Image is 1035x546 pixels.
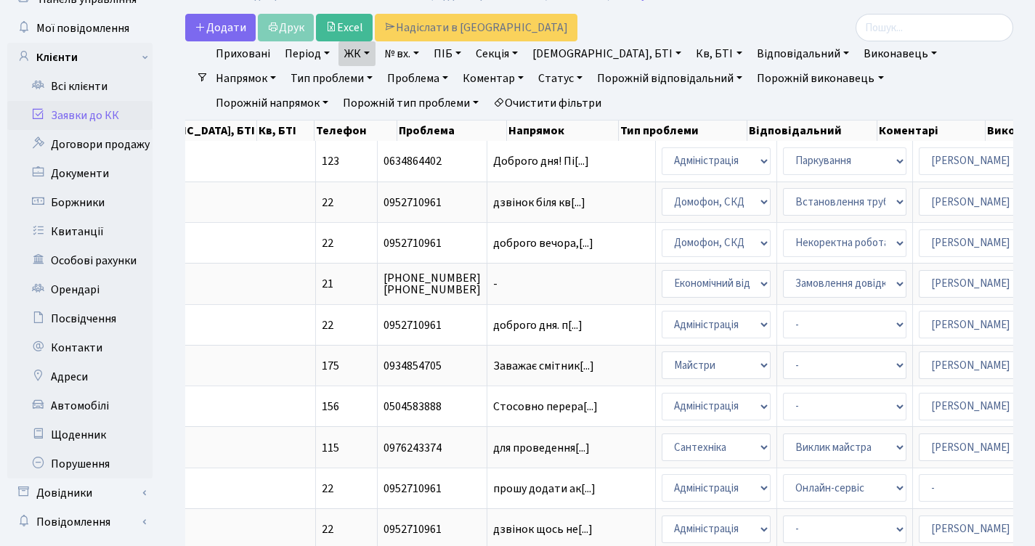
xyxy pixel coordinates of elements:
[493,399,598,415] span: Стосовно перера[...]
[493,153,589,169] span: Доброго дня! Пі[...]
[7,14,153,43] a: Мої повідомлення
[378,41,425,66] a: № вх.
[36,20,129,36] span: Мої повідомлення
[7,304,153,333] a: Посвідчення
[195,20,246,36] span: Додати
[7,508,153,537] a: Повідомлення
[381,66,454,91] a: Проблема
[507,121,620,141] th: Напрямок
[314,121,397,141] th: Телефон
[397,121,507,141] th: Проблема
[751,66,889,91] a: Порожній виконавець
[383,483,481,494] span: 0952710961
[493,481,596,497] span: прошу додати ак[...]
[285,66,378,91] a: Тип проблеми
[383,360,481,372] span: 0934854705
[257,121,314,141] th: Кв, БТІ
[322,317,333,333] span: 22
[527,41,687,66] a: [DEMOGRAPHIC_DATA], БТІ
[619,121,747,141] th: Тип проблеми
[316,14,373,41] a: Excel
[322,521,333,537] span: 22
[279,41,336,66] a: Період
[493,278,649,290] span: -
[7,449,153,478] a: Порушення
[210,66,282,91] a: Напрямок
[383,197,481,208] span: 0952710961
[877,121,985,141] th: Коментарі
[322,276,333,292] span: 21
[383,319,481,331] span: 0952710961
[591,66,748,91] a: Порожній відповідальний
[690,41,747,66] a: Кв, БТІ
[210,91,334,115] a: Порожній напрямок
[383,237,481,249] span: 0952710961
[322,358,339,374] span: 175
[493,521,593,537] span: дзвінок щось не[...]
[470,41,524,66] a: Секція
[428,41,467,66] a: ПІБ
[856,14,1013,41] input: Пошук...
[185,14,256,41] a: Додати
[493,358,594,374] span: Заважає смітник[...]
[7,391,153,420] a: Автомобілі
[457,66,529,91] a: Коментар
[7,362,153,391] a: Адреси
[383,272,481,296] span: [PHONE_NUMBER] [PHONE_NUMBER]
[383,401,481,412] span: 0504583888
[383,155,481,167] span: 0634864402
[383,442,481,454] span: 0976243374
[337,91,484,115] a: Порожній тип проблеми
[532,66,588,91] a: Статус
[747,121,877,141] th: Відповідальний
[7,188,153,217] a: Боржники
[383,523,481,535] span: 0952710961
[487,91,607,115] a: Очистити фільтри
[7,275,153,304] a: Орендарі
[7,101,153,130] a: Заявки до КК
[322,440,339,456] span: 115
[322,153,339,169] span: 123
[7,478,153,508] a: Довідники
[322,235,333,251] span: 22
[322,195,333,211] span: 22
[7,246,153,275] a: Особові рахунки
[7,130,153,159] a: Договори продажу
[322,399,339,415] span: 156
[322,481,333,497] span: 22
[7,333,153,362] a: Контакти
[493,317,583,333] span: доброго дня. п[...]
[493,235,593,251] span: доброго вечора,[...]
[751,41,855,66] a: Відповідальний
[7,420,153,449] a: Щоденник
[7,72,153,101] a: Всі клієнти
[493,195,585,211] span: дзвінок біля кв[...]
[7,43,153,72] a: Клієнти
[858,41,943,66] a: Виконавець
[210,41,276,66] a: Приховані
[338,41,376,66] a: ЖК
[7,159,153,188] a: Документи
[493,440,590,456] span: для проведення[...]
[7,217,153,246] a: Квитанції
